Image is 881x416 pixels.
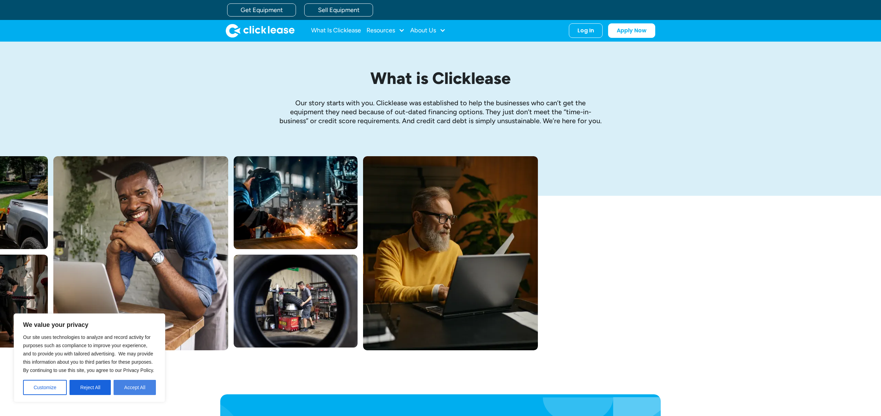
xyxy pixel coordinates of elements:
[23,380,67,395] button: Customize
[577,27,594,34] div: Log In
[227,3,296,17] a: Get Equipment
[363,156,538,350] img: Bearded man in yellow sweter typing on his laptop while sitting at his desk
[410,24,446,38] div: About Us
[226,24,295,38] a: home
[53,156,228,350] img: A smiling man in a blue shirt and apron leaning over a table with a laptop
[114,380,156,395] button: Accept All
[311,24,361,38] a: What Is Clicklease
[304,3,373,17] a: Sell Equipment
[367,24,405,38] div: Resources
[70,380,111,395] button: Reject All
[279,69,602,87] h1: What is Clicklease
[234,156,358,249] img: A welder in a large mask working on a large pipe
[279,98,602,125] p: Our story starts with you. Clicklease was established to help the businesses who can’t get the eq...
[608,23,655,38] a: Apply Now
[23,334,154,373] span: Our site uses technologies to analyze and record activity for purposes such as compliance to impr...
[226,24,295,38] img: Clicklease logo
[234,255,358,348] img: A man fitting a new tire on a rim
[23,321,156,329] p: We value your privacy
[14,313,165,402] div: We value your privacy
